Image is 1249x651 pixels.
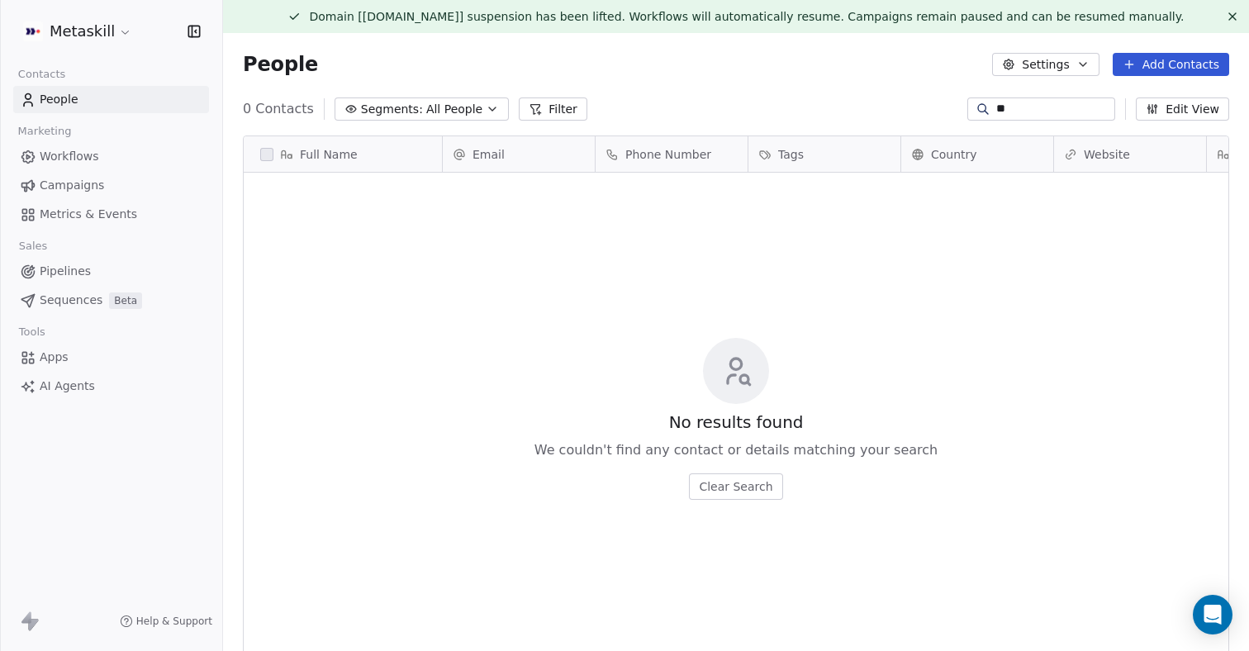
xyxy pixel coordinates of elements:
[519,97,587,121] button: Filter
[11,119,78,144] span: Marketing
[361,101,423,118] span: Segments:
[120,615,212,628] a: Help & Support
[13,143,209,170] a: Workflows
[1193,595,1232,634] div: Open Intercom Messenger
[309,10,1184,23] span: Domain [[DOMAIN_NAME]] suspension has been lifted. Workflows will automatically resume. Campaigns...
[473,146,505,163] span: Email
[534,440,938,460] span: We couldn't find any contact or details matching your search
[243,99,314,119] span: 0 Contacts
[40,292,102,309] span: Sequences
[1054,136,1206,172] div: Website
[669,411,804,434] span: No results found
[13,172,209,199] a: Campaigns
[40,177,104,194] span: Campaigns
[243,52,318,77] span: People
[596,136,748,172] div: Phone Number
[11,62,73,87] span: Contacts
[40,91,78,108] span: People
[13,201,209,228] a: Metrics & Events
[40,349,69,366] span: Apps
[23,21,43,41] img: AVATAR%20METASKILL%20-%20Colori%20Positivo.png
[13,86,209,113] a: People
[13,258,209,285] a: Pipelines
[12,320,52,345] span: Tools
[40,206,137,223] span: Metrics & Events
[778,146,804,163] span: Tags
[443,136,595,172] div: Email
[40,263,91,280] span: Pipelines
[20,17,135,45] button: Metaskill
[13,344,209,371] a: Apps
[748,136,900,172] div: Tags
[992,53,1099,76] button: Settings
[40,378,95,395] span: AI Agents
[931,146,977,163] span: Country
[901,136,1053,172] div: Country
[40,148,99,165] span: Workflows
[12,234,55,259] span: Sales
[13,373,209,400] a: AI Agents
[300,146,358,163] span: Full Name
[1113,53,1229,76] button: Add Contacts
[136,615,212,628] span: Help & Support
[1084,146,1130,163] span: Website
[689,473,782,500] button: Clear Search
[109,292,142,309] span: Beta
[244,136,442,172] div: Full Name
[625,146,711,163] span: Phone Number
[50,21,115,42] span: Metaskill
[426,101,482,118] span: All People
[1136,97,1229,121] button: Edit View
[13,287,209,314] a: SequencesBeta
